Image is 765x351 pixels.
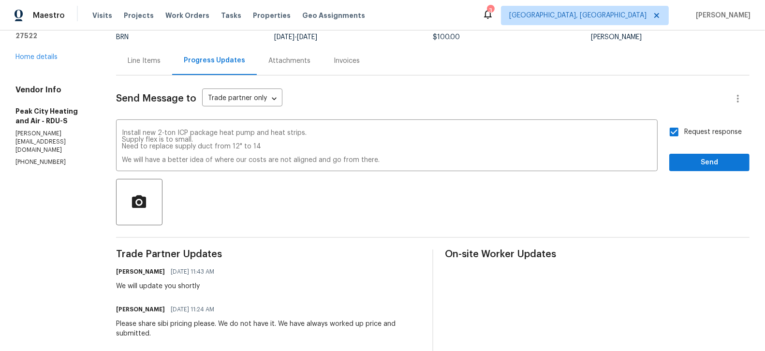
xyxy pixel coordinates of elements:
[692,11,750,20] span: [PERSON_NAME]
[297,34,317,41] span: [DATE]
[116,305,165,314] h6: [PERSON_NAME]
[487,6,494,15] div: 3
[92,11,112,20] span: Visits
[15,106,93,126] h5: Peak City Heating and Air - RDU-S
[122,130,652,163] textarea: Hello [PERSON_NAME], I sent an email, requesting a breakdown of your estimate. I checked and you ...
[591,34,750,41] div: [PERSON_NAME]
[253,11,291,20] span: Properties
[334,56,360,66] div: Invoices
[33,11,65,20] span: Maestro
[509,11,647,20] span: [GEOGRAPHIC_DATA], [GEOGRAPHIC_DATA]
[165,11,209,20] span: Work Orders
[116,34,129,41] span: BRN
[171,267,214,277] span: [DATE] 11:43 AM
[116,281,220,291] div: We will update you shortly
[274,34,317,41] span: -
[116,267,165,277] h6: [PERSON_NAME]
[684,127,742,137] span: Request response
[171,305,214,314] span: [DATE] 11:24 AM
[268,56,310,66] div: Attachments
[445,249,750,259] span: On-site Worker Updates
[274,34,294,41] span: [DATE]
[184,56,245,65] div: Progress Updates
[302,11,365,20] span: Geo Assignments
[15,54,58,60] a: Home details
[116,94,196,103] span: Send Message to
[128,56,161,66] div: Line Items
[15,158,93,166] p: [PHONE_NUMBER]
[669,154,750,172] button: Send
[202,91,282,107] div: Trade partner only
[116,319,421,338] div: Please share sibi pricing please. We do not have it. We have always worked up price and submitted.
[124,11,154,20] span: Projects
[433,34,460,41] span: $100.00
[677,157,742,169] span: Send
[221,12,241,19] span: Tasks
[15,130,93,154] p: [PERSON_NAME][EMAIL_ADDRESS][DOMAIN_NAME]
[116,249,421,259] span: Trade Partner Updates
[15,85,93,95] h4: Vendor Info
